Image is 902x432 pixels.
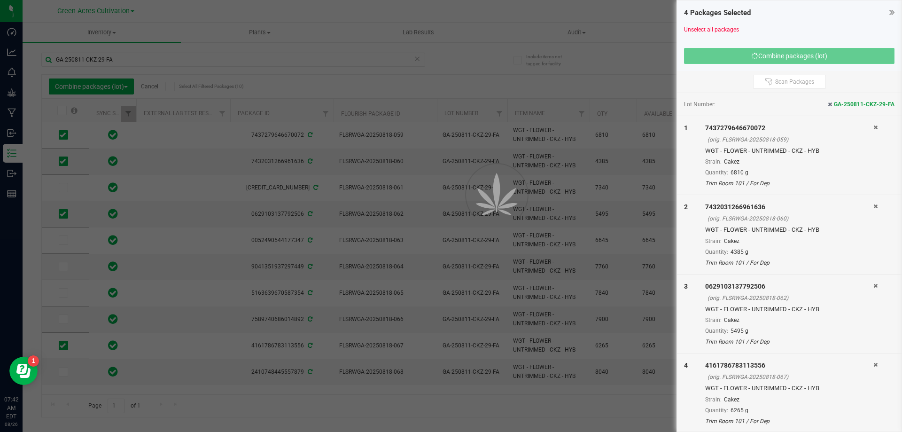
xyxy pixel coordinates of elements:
iframe: Resource center unread badge [28,355,39,367]
span: Strain: [705,158,722,165]
span: 6265 g [731,407,748,414]
button: Combine packages (lot) [684,48,894,64]
div: WGT - FLOWER - UNTRIMMED - CKZ - HYB [705,146,873,156]
div: 0629103137792506 [705,282,873,291]
span: Cakez [724,238,739,244]
div: WGT - FLOWER - UNTRIMMED - CKZ - HYB [705,305,873,314]
span: 3 [684,283,688,290]
div: (orig. FLSRWGA-20250818-067) [708,373,873,381]
div: Trim Room 101 / For Dep [705,338,873,346]
span: Strain: [705,396,722,403]
span: 1 [684,124,688,132]
span: 6810 g [731,169,748,176]
div: 4161786783113556 [705,361,873,370]
span: Quantity: [705,169,728,176]
span: Quantity: [705,249,728,255]
div: 7432031266961636 [705,202,873,212]
iframe: Resource center [9,357,38,385]
div: WGT - FLOWER - UNTRIMMED - CKZ - HYB [705,384,873,393]
span: Lot Number: [684,100,715,109]
span: Cakez [724,317,739,323]
span: Strain: [705,317,722,323]
span: Cakez [724,158,739,165]
div: (orig. FLSRWGA-20250818-062) [708,294,873,302]
span: Strain: [705,238,722,244]
div: (orig. FLSRWGA-20250818-059) [708,135,873,144]
span: GA-250811-CKZ-29-FA [828,100,894,109]
span: Quantity: [705,328,728,334]
span: Quantity: [705,407,728,414]
span: 5495 g [731,328,748,334]
div: (orig. FLSRWGA-20250818-060) [708,214,873,223]
span: 2 [684,203,688,211]
div: Trim Room 101 / For Dep [705,179,873,188]
button: Scan Packages [753,75,826,89]
a: Unselect all packages [684,26,739,33]
span: 4385 g [731,249,748,255]
span: Scan Packages [775,78,814,86]
div: Trim Room 101 / For Dep [705,417,873,425]
span: 4 [684,361,688,369]
span: Cakez [724,396,739,403]
div: Trim Room 101 / For Dep [705,259,873,267]
div: WGT - FLOWER - UNTRIMMED - CKZ - HYB [705,225,873,235]
div: 7437279646670072 [705,123,873,133]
